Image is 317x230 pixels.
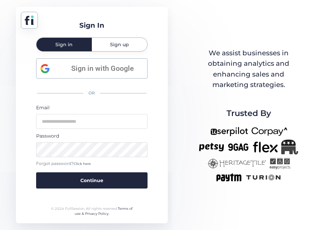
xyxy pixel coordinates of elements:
[199,140,224,154] img: petsy-new.png
[79,20,104,31] div: Sign In
[196,48,301,90] div: We assist businesses in obtaining analytics and enhancing sales and marketing strategies.
[207,158,266,169] img: heritagetile-new.png
[216,173,242,182] img: paytm-new.png
[252,127,287,136] img: corpay-new.png
[281,140,298,154] img: Republicanlogo-bw.png
[36,172,148,189] button: Continue
[110,42,129,47] span: Sign up
[245,173,282,182] img: turion-new.png
[269,158,290,169] img: easyprojects-new.png
[80,177,103,184] span: Continue
[253,140,278,154] img: flex-new.png
[36,86,148,100] div: OR
[227,140,249,154] img: 9gag-new.png
[62,63,143,74] span: Sign in with Google
[48,206,135,217] div: © 2024 FullSession. All rights reserved.
[74,162,91,166] span: Click here
[55,42,73,47] span: Sign in
[36,104,148,111] div: Email
[210,127,248,136] img: userpilot-new.png
[227,107,271,120] span: Trusted By
[36,132,148,140] div: Password
[36,161,148,167] div: Forgot password?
